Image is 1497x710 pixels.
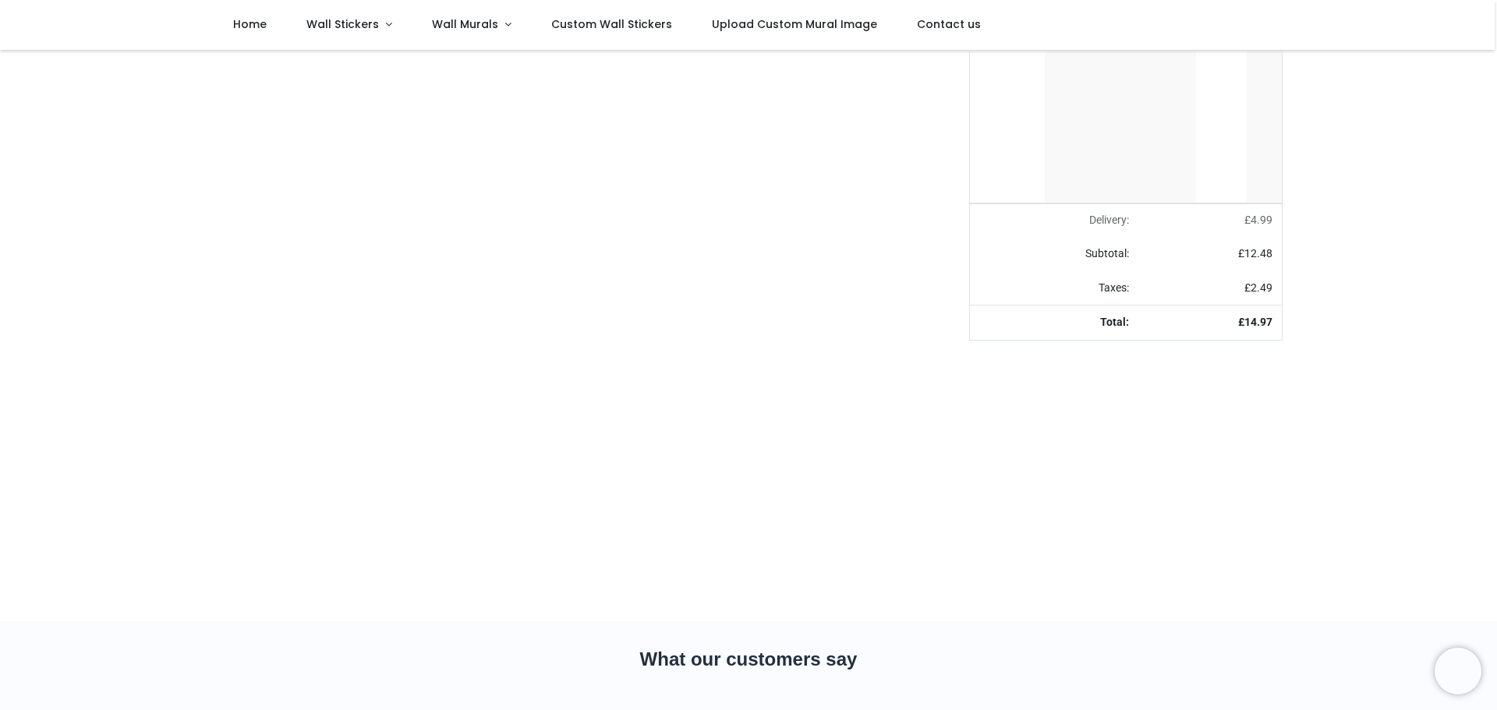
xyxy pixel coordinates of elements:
td: Taxes: [970,271,1138,306]
span: 2.49 [1251,281,1272,294]
span: £ [1244,214,1272,226]
span: Contact us [917,16,981,32]
span: 14.97 [1244,316,1272,328]
span: Custom Wall Stickers [551,16,672,32]
strong: Total: [1100,316,1129,328]
span: Wall Stickers [306,16,379,32]
span: 4.99 [1251,214,1272,226]
span: Upload Custom Mural Image [712,16,877,32]
span: Wall Murals [432,16,498,32]
span: £ [1238,247,1272,260]
span: £ [1244,281,1272,294]
strong: £ [1238,316,1272,328]
td: Delivery will be updated after choosing a new delivery method [970,203,1138,238]
span: 12.48 [1244,247,1272,260]
td: Subtotal: [970,237,1138,271]
span: Home [233,16,267,32]
iframe: To enrich screen reader interactions, please activate Accessibility in Grammarly extension settings [1435,648,1481,694]
h2: What our customers say [214,646,1283,673]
